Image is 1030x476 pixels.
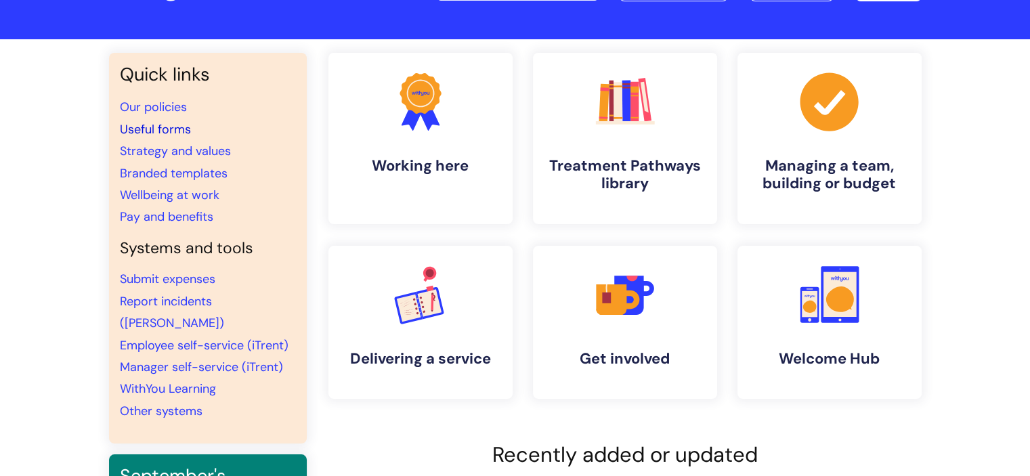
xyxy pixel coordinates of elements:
h3: Quick links [120,64,296,85]
a: Welcome Hub [737,246,922,399]
a: Useful forms [120,121,191,137]
h4: Systems and tools [120,239,296,258]
a: Wellbeing at work [120,187,219,203]
a: Working here [328,53,513,224]
a: Our policies [120,99,187,115]
a: Get involved [533,246,717,399]
h2: Recently added or updated [328,442,922,467]
a: Delivering a service [328,246,513,399]
a: Submit expenses [120,271,215,287]
h4: Get involved [544,350,706,368]
a: Treatment Pathways library [533,53,717,224]
a: Report incidents ([PERSON_NAME]) [120,293,224,331]
a: Strategy and values [120,143,231,159]
h4: Managing a team, building or budget [748,157,911,193]
h4: Treatment Pathways library [544,157,706,193]
h4: Working here [339,157,502,175]
a: Manager self-service (iTrent) [120,359,283,375]
a: Branded templates [120,165,228,181]
a: Employee self-service (iTrent) [120,337,288,353]
a: Pay and benefits [120,209,213,225]
h4: Delivering a service [339,350,502,368]
a: Other systems [120,403,202,419]
a: Managing a team, building or budget [737,53,922,224]
a: WithYou Learning [120,381,216,397]
h4: Welcome Hub [748,350,911,368]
